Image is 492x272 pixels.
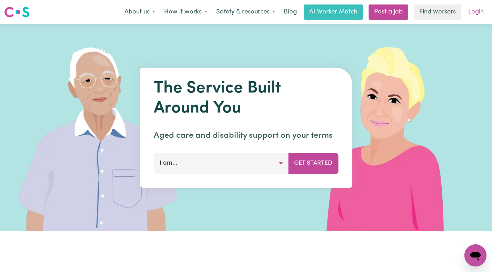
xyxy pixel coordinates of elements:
[414,4,461,20] a: Find workers
[280,4,301,20] a: Blog
[154,129,338,142] p: Aged care and disability support on your terms
[154,153,289,174] button: I am...
[160,5,212,19] button: How it works
[4,4,30,20] a: Careseekers logo
[4,6,30,18] img: Careseekers logo
[154,79,338,118] h1: The Service Built Around You
[464,4,488,20] a: Login
[288,153,338,174] button: Get Started
[120,5,160,19] button: About us
[212,5,280,19] button: Safety & resources
[369,4,408,20] a: Post a job
[304,4,363,20] a: AI Worker Match
[464,244,486,266] iframe: Button to launch messaging window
